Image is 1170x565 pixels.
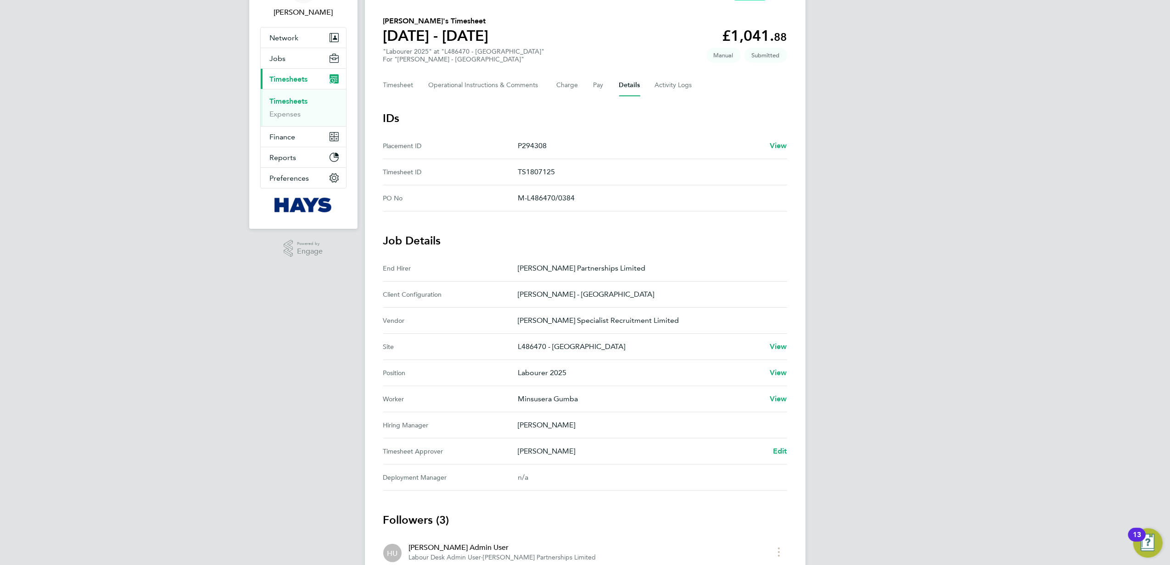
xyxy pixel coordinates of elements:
[270,174,309,183] span: Preferences
[1133,528,1163,558] button: Open Resource Center, 13 new notifications
[706,48,741,63] span: This timesheet was manually created.
[297,248,323,255] span: Engage
[261,168,346,188] button: Preferences
[773,447,787,455] span: Edit
[270,75,308,83] span: Timesheets
[1133,535,1141,547] div: 13
[383,140,518,151] div: Placement ID
[270,153,297,162] span: Reports
[773,446,787,457] a: Edit
[274,198,332,212] img: hays-logo-retina.png
[770,393,787,404] a: View
[297,240,323,248] span: Powered by
[518,315,780,326] p: [PERSON_NAME] Specialist Recruitment Limited
[383,74,414,96] button: Timesheet
[387,548,397,558] span: HU
[260,198,347,212] a: Go to home page
[518,166,780,177] p: TS1807125
[518,193,780,204] p: M-L486470/0384
[518,393,762,404] p: Minsusera Gumba
[284,240,323,257] a: Powered byEngage
[261,89,346,126] div: Timesheets
[260,7,347,18] span: Tommy Bowdery
[774,30,787,44] span: 88
[261,147,346,167] button: Reports
[770,394,787,403] span: View
[429,74,542,96] button: Operational Instructions & Comments
[383,193,518,204] div: PO No
[383,420,518,431] div: Hiring Manager
[383,55,545,63] div: For "[PERSON_NAME] - [GEOGRAPHIC_DATA]"
[770,141,787,150] span: View
[557,74,579,96] button: Charge
[518,341,762,352] p: L486470 - [GEOGRAPHIC_DATA]
[383,367,518,378] div: Position
[383,111,787,126] h3: IDs
[383,233,787,248] h3: Job Details
[518,289,780,300] p: [PERSON_NAME] - [GEOGRAPHIC_DATA]
[261,48,346,68] button: Jobs
[383,544,402,562] div: Hays Admin User
[518,367,762,378] p: Labourer 2025
[593,74,605,96] button: Pay
[722,27,787,44] app-decimal: £1,041.
[770,342,787,351] span: View
[383,472,518,483] div: Deployment Manager
[383,289,518,300] div: Client Configuration
[771,545,787,559] button: timesheet menu
[518,420,780,431] p: [PERSON_NAME]
[270,110,301,118] a: Expenses
[383,393,518,404] div: Worker
[409,554,481,561] span: Labour Desk Admin User
[518,446,766,457] p: [PERSON_NAME]
[270,33,299,42] span: Network
[483,554,596,561] span: [PERSON_NAME] Partnerships Limited
[383,446,518,457] div: Timesheet Approver
[383,263,518,274] div: End Hirer
[261,28,346,48] button: Network
[270,133,296,141] span: Finance
[770,341,787,352] a: View
[619,74,640,96] button: Details
[383,48,545,63] div: "Labourer 2025" at "L486470 - [GEOGRAPHIC_DATA]"
[655,74,694,96] button: Activity Logs
[770,140,787,151] a: View
[261,69,346,89] button: Timesheets
[383,341,518,352] div: Site
[481,554,483,561] span: ·
[270,54,286,63] span: Jobs
[261,127,346,147] button: Finance
[518,140,762,151] p: P294308
[409,542,596,553] div: [PERSON_NAME] Admin User
[383,166,518,177] div: Timesheet ID
[383,27,489,45] h1: [DATE] - [DATE]
[518,472,773,483] div: n/a
[518,263,780,274] p: [PERSON_NAME] Partnerships Limited
[270,97,308,105] a: Timesheets
[770,367,787,378] a: View
[745,48,787,63] span: This timesheet is Submitted.
[383,16,489,27] h2: [PERSON_NAME]'s Timesheet
[383,315,518,326] div: Vendor
[770,368,787,377] span: View
[383,513,787,527] h3: Followers (3)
